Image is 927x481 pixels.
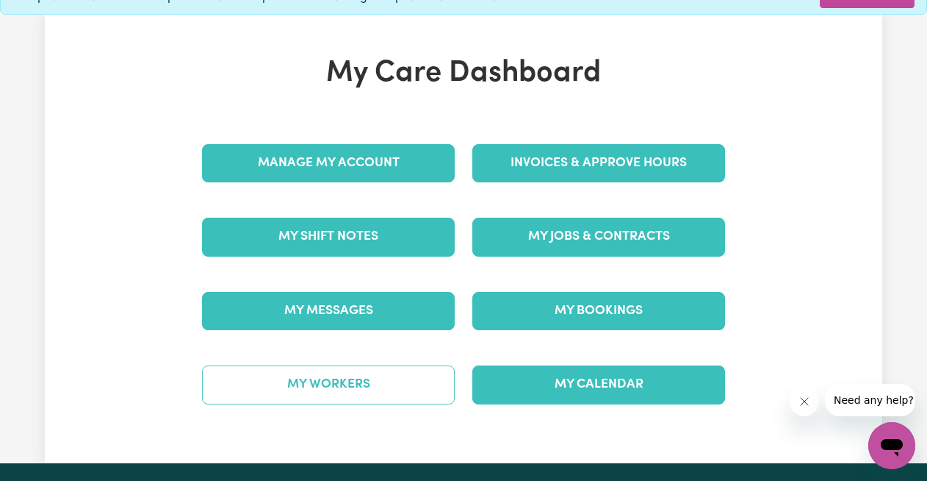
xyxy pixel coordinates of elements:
[202,144,455,182] a: Manage My Account
[868,422,915,469] iframe: Button to launch messaging window
[790,387,819,416] iframe: Close message
[472,366,725,404] a: My Calendar
[825,384,915,416] iframe: Message from company
[202,292,455,330] a: My Messages
[472,292,725,330] a: My Bookings
[202,366,455,404] a: My Workers
[472,144,725,182] a: Invoices & Approve Hours
[202,218,455,256] a: My Shift Notes
[472,218,725,256] a: My Jobs & Contracts
[193,56,734,91] h1: My Care Dashboard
